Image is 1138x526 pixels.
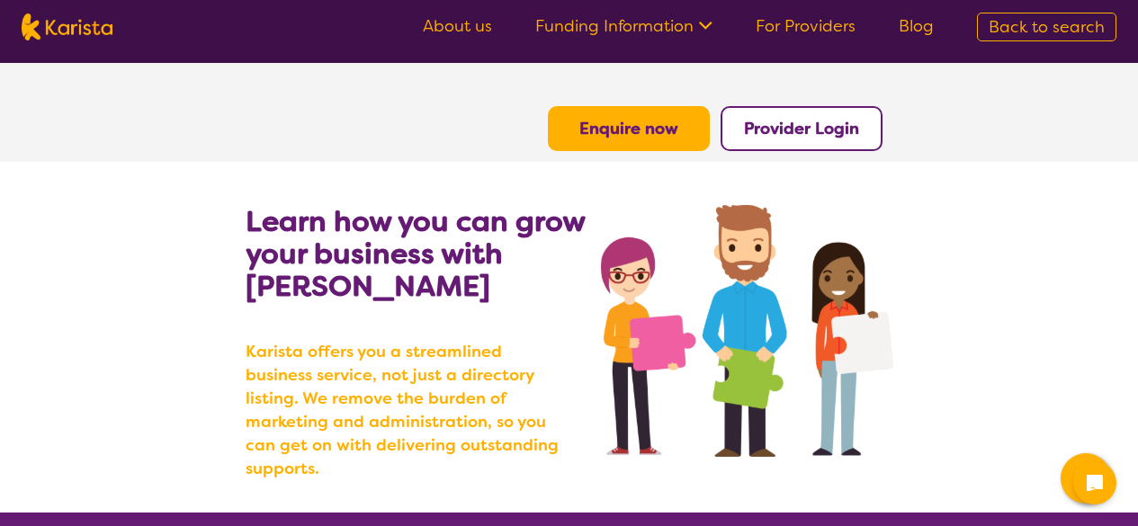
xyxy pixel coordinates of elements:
[246,202,585,305] b: Learn how you can grow your business with [PERSON_NAME]
[548,106,710,151] button: Enquire now
[246,340,569,480] b: Karista offers you a streamlined business service, not just a directory listing. We remove the bu...
[989,16,1105,38] span: Back to search
[744,118,859,139] a: Provider Login
[22,13,112,40] img: Karista logo
[601,205,892,457] img: grow your business with Karista
[535,15,712,37] a: Funding Information
[899,15,934,37] a: Blog
[756,15,856,37] a: For Providers
[423,15,492,37] a: About us
[1061,453,1111,504] button: Channel Menu
[579,118,678,139] a: Enquire now
[721,106,883,151] button: Provider Login
[977,13,1116,41] a: Back to search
